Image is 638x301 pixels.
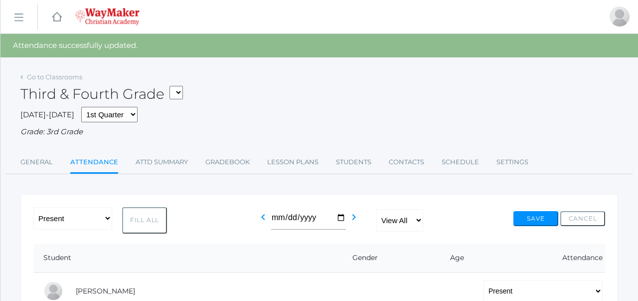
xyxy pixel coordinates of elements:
[560,211,605,226] button: Cancel
[205,152,250,172] a: Gradebook
[267,152,319,172] a: Lesson Plans
[434,244,474,273] th: Age
[442,152,479,172] a: Schedule
[257,216,269,225] a: chevron_left
[20,126,618,138] div: Grade: 3rd Grade
[70,152,118,174] a: Attendance
[513,211,558,226] button: Save
[20,86,183,102] h2: Third & Fourth Grade
[136,152,188,172] a: Attd Summary
[122,207,167,234] button: Fill All
[0,34,638,57] div: Attendance successfully updated.
[336,152,371,172] a: Students
[389,152,424,172] a: Contacts
[20,152,53,172] a: General
[75,8,140,25] img: 4_waymaker-logo-stack-white.png
[33,244,289,273] th: Student
[610,6,630,26] div: Joshua Bennett
[289,244,434,273] th: Gender
[257,211,269,223] i: chevron_left
[474,244,605,273] th: Attendance
[20,110,74,119] span: [DATE]-[DATE]
[348,211,360,223] i: chevron_right
[348,216,360,225] a: chevron_right
[43,281,63,301] div: Elijah Benzinger-Stephens
[496,152,528,172] a: Settings
[76,287,135,296] a: [PERSON_NAME]
[27,73,82,81] a: Go to Classrooms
